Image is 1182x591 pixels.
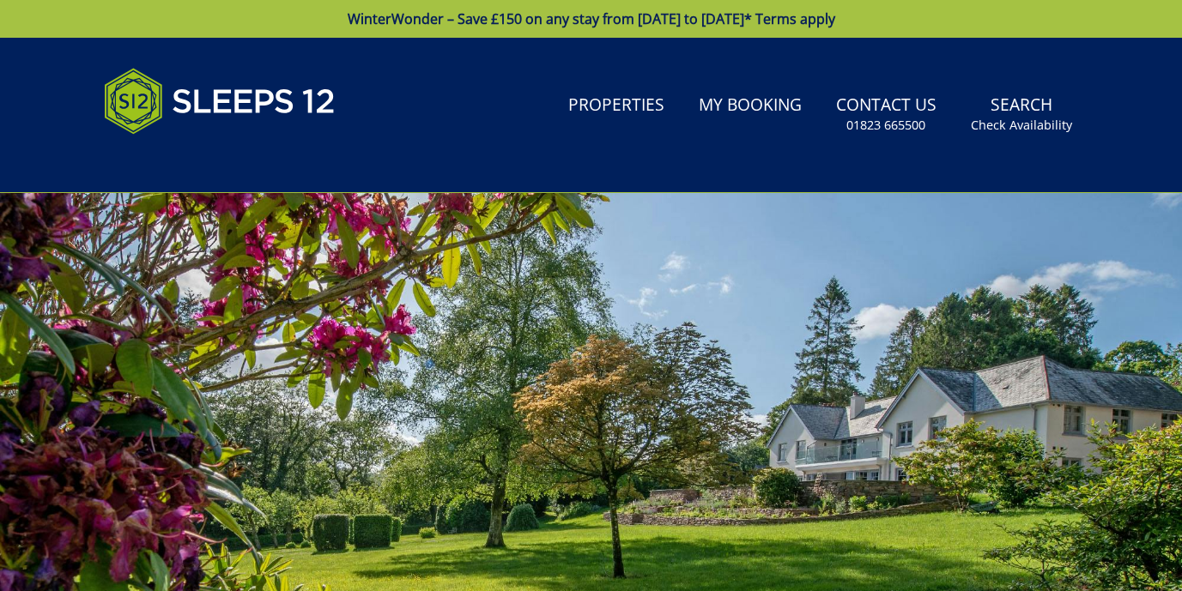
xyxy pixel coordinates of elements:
small: 01823 665500 [846,117,925,134]
a: Contact Us01823 665500 [829,87,943,142]
small: Check Availability [971,117,1072,134]
img: Sleeps 12 [104,58,336,144]
a: My Booking [692,87,809,125]
iframe: Customer reviews powered by Trustpilot [95,154,276,169]
a: SearchCheck Availability [964,87,1079,142]
a: Properties [561,87,671,125]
